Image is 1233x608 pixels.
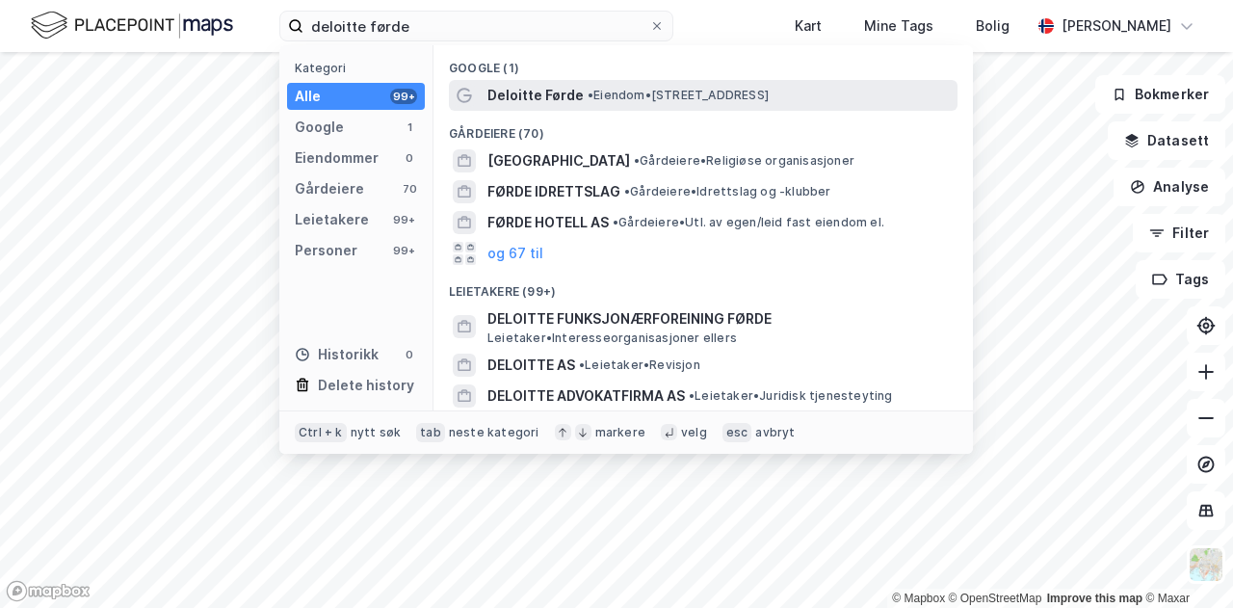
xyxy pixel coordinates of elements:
div: 1 [402,119,417,135]
button: Tags [1136,260,1225,299]
a: Mapbox homepage [6,580,91,602]
button: Datasett [1108,121,1225,160]
span: Eiendom • [STREET_ADDRESS] [588,88,769,103]
div: esc [722,423,752,442]
button: Bokmerker [1095,75,1225,114]
div: 0 [402,150,417,166]
span: • [689,388,695,403]
span: Leietaker • Juridisk tjenesteyting [689,388,893,404]
input: Søk på adresse, matrikkel, gårdeiere, leietakere eller personer [303,12,649,40]
span: Deloitte Førde [487,84,584,107]
div: Bolig [976,14,1010,38]
div: Personer [295,239,357,262]
div: Kart [795,14,822,38]
button: Filter [1133,214,1225,252]
span: • [579,357,585,372]
button: Analyse [1114,168,1225,206]
div: Kontrollprogram for chat [1137,515,1233,608]
span: Gårdeiere • Idrettslag og -klubber [624,184,831,199]
a: Mapbox [892,592,945,605]
div: 99+ [390,89,417,104]
div: 0 [402,347,417,362]
span: Leietaker • Revisjon [579,357,700,373]
iframe: Chat Widget [1137,515,1233,608]
div: Alle [295,85,321,108]
div: Ctrl + k [295,423,347,442]
span: DELOITTE AS [487,354,575,377]
span: Gårdeiere • Utl. av egen/leid fast eiendom el. [613,215,884,230]
div: nytt søk [351,425,402,440]
div: tab [416,423,445,442]
div: velg [681,425,707,440]
button: og 67 til [487,242,543,265]
div: 99+ [390,243,417,258]
span: FØRDE IDRETTSLAG [487,180,620,203]
span: • [624,184,630,198]
span: • [588,88,593,102]
div: avbryt [755,425,795,440]
div: Google (1) [433,45,973,80]
div: Leietakere (99+) [433,269,973,304]
div: Gårdeiere (70) [433,111,973,145]
span: DELOITTE FUNKSJONÆRFOREINING FØRDE [487,307,950,330]
span: • [634,153,640,168]
span: FØRDE HOTELL AS [487,211,609,234]
div: Eiendommer [295,146,379,170]
a: OpenStreetMap [949,592,1042,605]
div: Leietakere [295,208,369,231]
div: [PERSON_NAME] [1062,14,1171,38]
span: • [613,215,618,229]
span: Leietaker • Interesseorganisasjoner ellers [487,330,737,346]
a: Improve this map [1047,592,1142,605]
div: neste kategori [449,425,539,440]
div: Historikk [295,343,379,366]
span: Gårdeiere • Religiøse organisasjoner [634,153,854,169]
div: 70 [402,181,417,197]
div: Mine Tags [864,14,933,38]
div: Kategori [295,61,425,75]
div: Delete history [318,374,414,397]
div: Gårdeiere [295,177,364,200]
div: markere [595,425,645,440]
span: DELOITTE ADVOKATFIRMA AS [487,384,685,408]
span: [GEOGRAPHIC_DATA] [487,149,630,172]
div: Google [295,116,344,139]
img: logo.f888ab2527a4732fd821a326f86c7f29.svg [31,9,233,42]
div: 99+ [390,212,417,227]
